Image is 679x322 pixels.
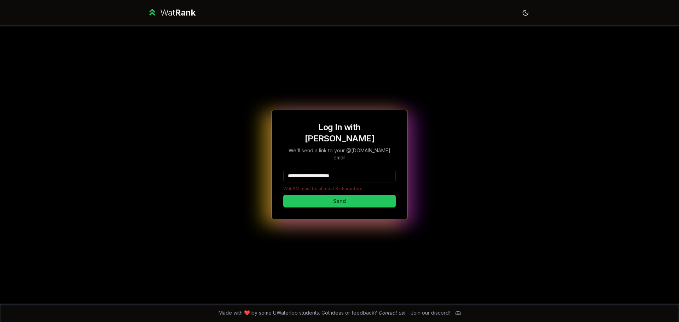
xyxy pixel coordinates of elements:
[283,185,396,192] p: WatIAM must be at most 8 characters.
[147,7,196,18] a: WatRank
[378,310,405,316] a: Contact us!
[411,309,450,316] div: Join our discord!
[283,122,396,144] h1: Log In with [PERSON_NAME]
[175,7,196,18] span: Rank
[160,7,196,18] div: Wat
[219,309,405,316] span: Made with ❤️ by some UWaterloo students. Got ideas or feedback?
[283,147,396,161] p: We'll send a link to your @[DOMAIN_NAME] email
[283,195,396,207] button: Send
